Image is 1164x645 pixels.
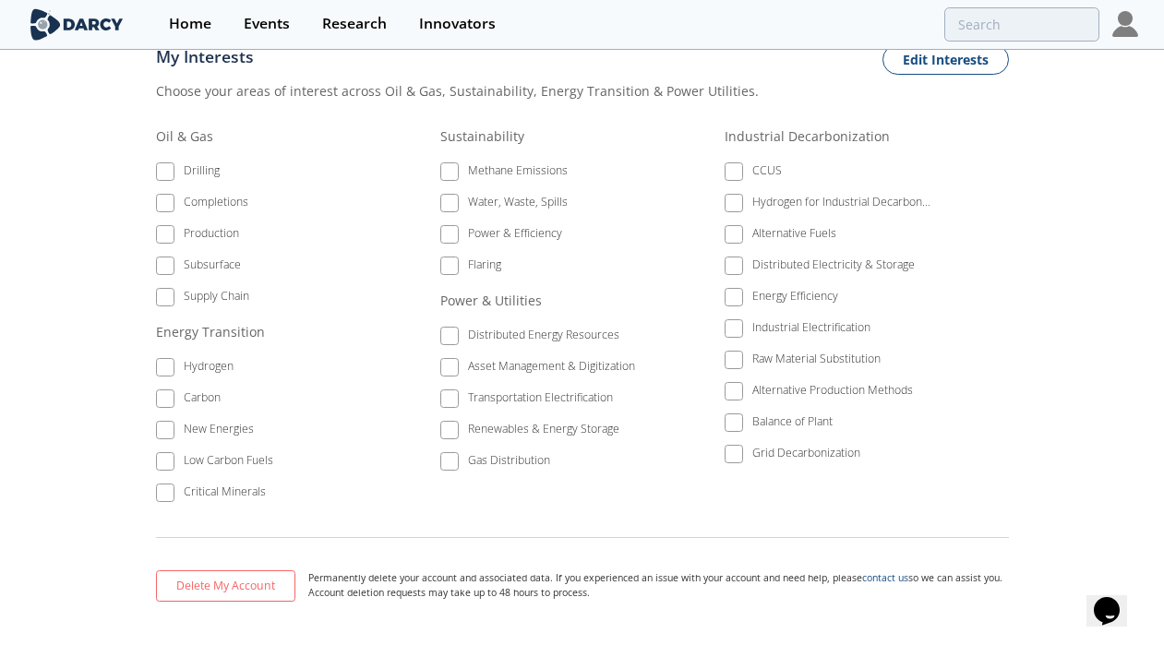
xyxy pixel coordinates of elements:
button: Delete My Account [156,570,295,602]
div: Oil & Gas [156,126,440,159]
div: Innovators [419,17,496,31]
p: Permanently delete your account and associated data. If you experienced an issue with your accoun... [308,571,1009,601]
button: Edit Interests [882,44,1009,76]
span: My Interests [156,44,254,76]
img: Profile [1112,11,1138,37]
a: contact us [862,571,908,584]
iframe: chat widget [1086,571,1146,627]
div: Power & Utilities [440,291,725,323]
div: Energy Transition [156,322,440,354]
div: Events [244,17,290,31]
input: Advanced Search [944,7,1099,42]
div: Sustainability [440,126,725,159]
div: Choose your areas of interest across Oil & Gas, Sustainability, Energy Transition & Power Utilities. [156,81,1009,101]
div: Industrial Decarbonization [725,126,1009,159]
div: Research [322,17,387,31]
img: logo-wide.svg [27,8,127,41]
div: Home [169,17,211,31]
